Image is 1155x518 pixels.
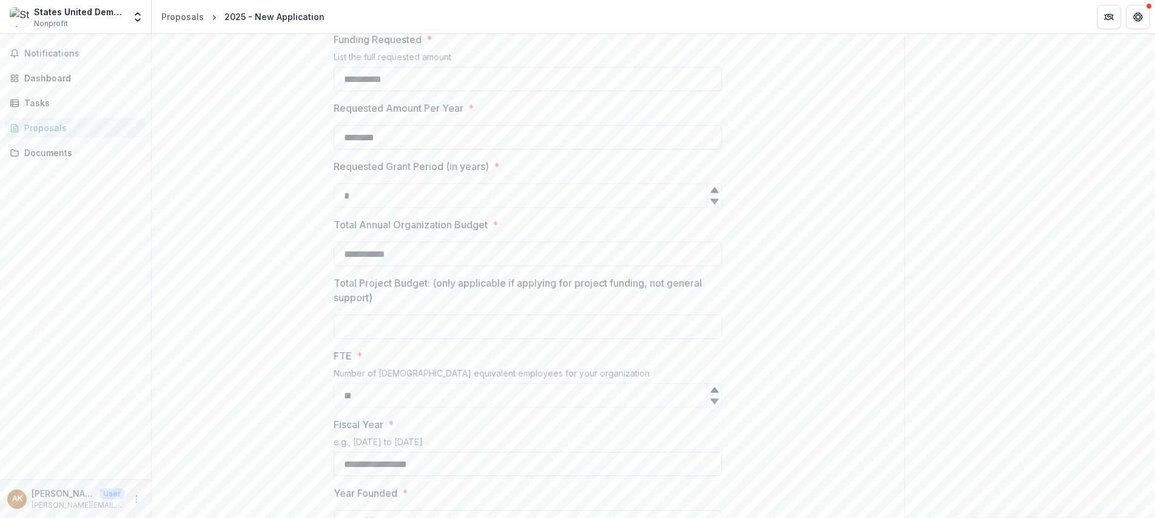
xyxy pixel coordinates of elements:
[99,488,124,499] p: User
[334,32,422,47] p: Funding Requested
[334,368,722,383] div: Number of [DEMOGRAPHIC_DATA] equivalent employees for your organization
[24,72,136,84] div: Dashboard
[34,18,68,29] span: Nonprofit
[334,217,488,232] p: Total Annual Organization Budget
[5,93,146,113] a: Tasks
[334,486,397,500] p: Year Founded
[334,349,352,363] p: FTE
[24,146,136,159] div: Documents
[334,417,383,432] p: Fiscal Year
[24,121,136,134] div: Proposals
[32,500,124,511] p: [PERSON_NAME][EMAIL_ADDRESS][DOMAIN_NAME]
[157,8,209,26] a: Proposals
[34,5,124,18] div: States United Democracy Center Inc
[157,8,329,26] nav: breadcrumb
[129,5,146,29] button: Open entity switcher
[334,52,722,67] div: List the full requested amount
[5,118,146,138] a: Proposals
[24,97,136,109] div: Tasks
[129,492,144,506] button: More
[5,44,146,63] button: Notifications
[334,437,722,452] div: e.g., [DATE] to [DATE]
[5,143,146,163] a: Documents
[32,487,95,500] p: [PERSON_NAME]
[334,159,489,174] p: Requested Grant Period (in years)
[1097,5,1121,29] button: Partners
[334,276,715,305] p: Total Project Budget: (only applicable if applying for project funding, not general support)
[1126,5,1150,29] button: Get Help
[224,10,325,23] div: 2025 - New Application
[12,495,22,503] div: Amie Kershner
[334,101,463,115] p: Requested Amount Per Year
[161,10,204,23] div: Proposals
[24,49,141,59] span: Notifications
[5,68,146,88] a: Dashboard
[10,7,29,27] img: States United Democracy Center Inc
